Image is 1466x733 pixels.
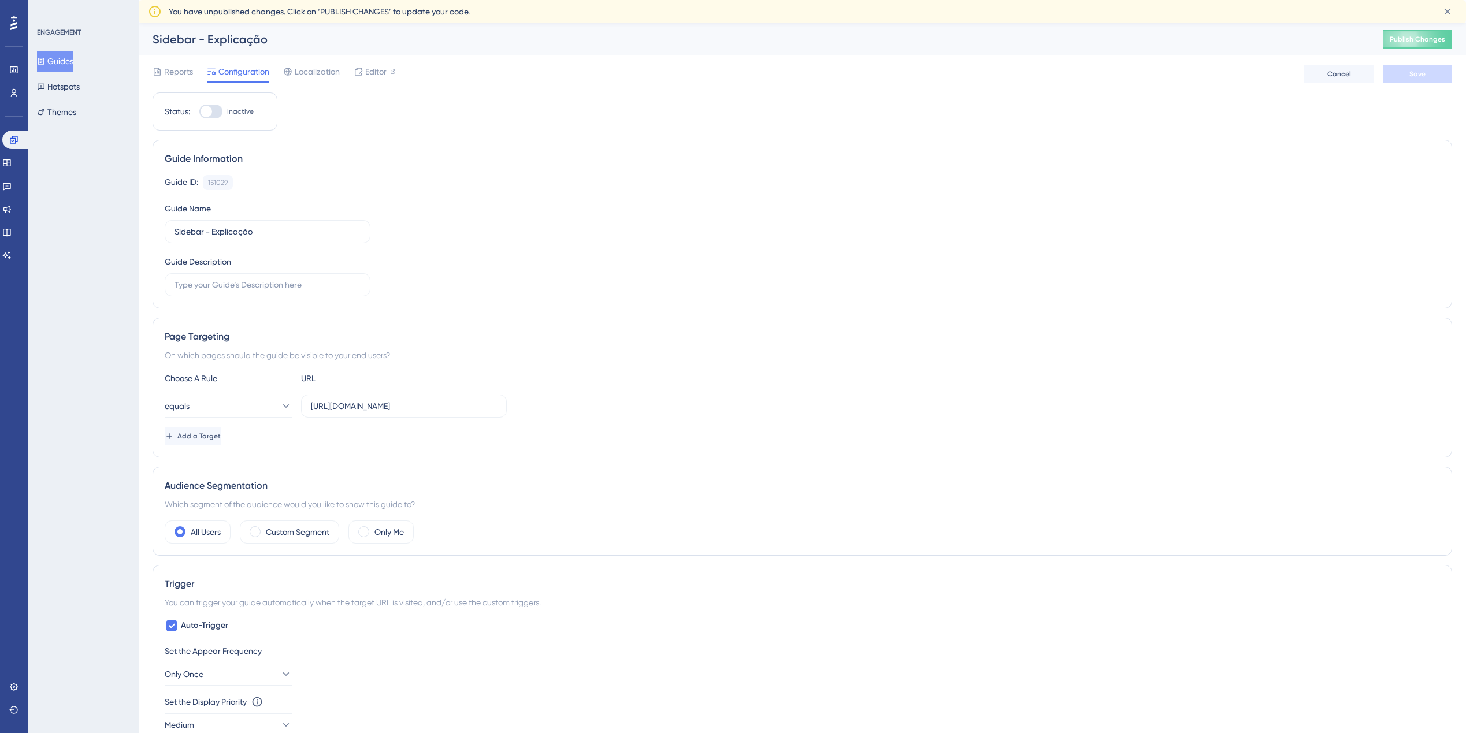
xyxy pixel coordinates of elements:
input: Type your Guide’s Description here [175,278,361,291]
div: Status: [165,105,190,118]
label: Only Me [374,525,404,539]
span: Configuration [218,65,269,79]
span: Add a Target [177,431,221,441]
span: Publish Changes [1390,35,1445,44]
span: Editor [365,65,387,79]
span: Only Once [165,667,203,681]
button: Hotspots [37,76,80,97]
label: Custom Segment [266,525,329,539]
span: Medium [165,718,194,732]
input: yourwebsite.com/path [311,400,497,412]
div: 151029 [208,178,228,187]
div: You can trigger your guide automatically when the target URL is visited, and/or use the custom tr... [165,596,1440,609]
div: Sidebar - Explicação [153,31,1354,47]
div: Trigger [165,577,1440,591]
span: You have unpublished changes. Click on ‘PUBLISH CHANGES’ to update your code. [169,5,470,18]
button: Only Once [165,663,292,686]
div: Set the Appear Frequency [165,644,1440,658]
div: Audience Segmentation [165,479,1440,493]
div: Guide ID: [165,175,198,190]
div: ENGAGEMENT [37,28,81,37]
div: Set the Display Priority [165,695,247,709]
button: Add a Target [165,427,221,445]
button: equals [165,395,292,418]
button: Guides [37,51,73,72]
label: All Users [191,525,221,539]
span: equals [165,399,190,413]
div: Which segment of the audience would you like to show this guide to? [165,497,1440,511]
span: Inactive [227,107,254,116]
div: On which pages should the guide be visible to your end users? [165,348,1440,362]
button: Save [1383,65,1452,83]
div: Guide Description [165,255,231,269]
input: Type your Guide’s Name here [175,225,361,238]
button: Cancel [1304,65,1374,83]
div: Guide Information [165,152,1440,166]
div: Page Targeting [165,330,1440,344]
div: URL [301,371,428,385]
span: Save [1409,69,1426,79]
span: Localization [295,65,340,79]
button: Themes [37,102,76,122]
div: Choose A Rule [165,371,292,385]
span: Auto-Trigger [181,619,228,632]
div: Guide Name [165,202,211,215]
span: Cancel [1327,69,1351,79]
span: Reports [164,65,193,79]
button: Publish Changes [1383,30,1452,49]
